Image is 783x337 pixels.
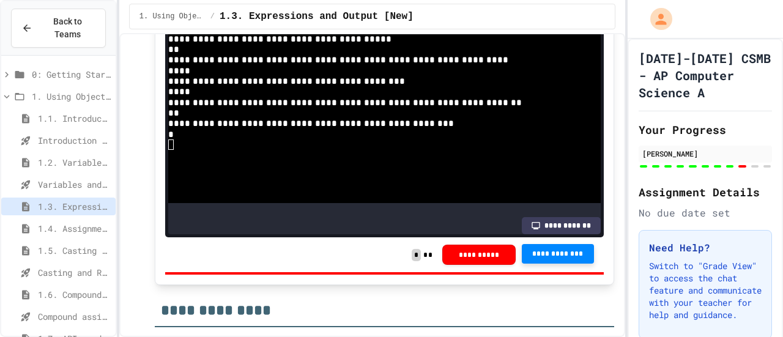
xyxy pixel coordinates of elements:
span: 1.6. Compound Assignment Operators [38,288,111,301]
div: My Account [637,5,675,33]
h3: Need Help? [649,240,762,255]
span: 0: Getting Started [32,68,111,81]
div: [PERSON_NAME] [642,148,768,159]
span: 1.2. Variables and Data Types [38,156,111,169]
span: Casting and Ranges of variables - Quiz [38,266,111,279]
h2: Assignment Details [639,183,772,201]
span: Compound assignment operators - Quiz [38,310,111,323]
span: 1.3. Expressions and Output [New] [38,200,111,213]
span: Variables and Data Types - Quiz [38,178,111,191]
span: 1.5. Casting and Ranges of Values [38,244,111,257]
span: 1.4. Assignment and Input [38,222,111,235]
span: 1. Using Objects and Methods [32,90,111,103]
span: 1. Using Objects and Methods [139,12,206,21]
span: Introduction to Algorithms, Programming, and Compilers [38,134,111,147]
span: 1.3. Expressions and Output [New] [220,9,414,24]
span: Back to Teams [40,15,95,41]
p: Switch to "Grade View" to access the chat feature and communicate with your teacher for help and ... [649,260,762,321]
h1: [DATE]-[DATE] CSMB - AP Computer Science A [639,50,772,101]
div: No due date set [639,206,772,220]
span: 1.1. Introduction to Algorithms, Programming, and Compilers [38,112,111,125]
h2: Your Progress [639,121,772,138]
span: / [210,12,215,21]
